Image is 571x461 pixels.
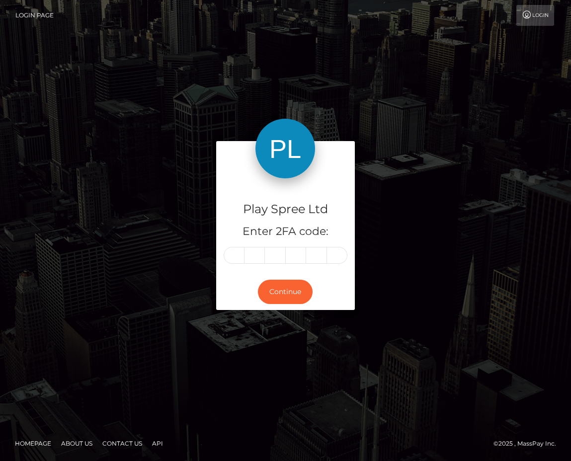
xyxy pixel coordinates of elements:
[57,436,96,451] a: About Us
[224,201,348,218] h4: Play Spree Ltd
[224,224,348,239] h5: Enter 2FA code:
[148,436,167,451] a: API
[493,438,564,449] div: © 2025 , MassPay Inc.
[98,436,146,451] a: Contact Us
[516,5,554,26] a: Login
[255,119,315,178] img: Play Spree Ltd
[258,280,313,304] button: Continue
[11,436,55,451] a: Homepage
[15,5,54,26] a: Login Page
